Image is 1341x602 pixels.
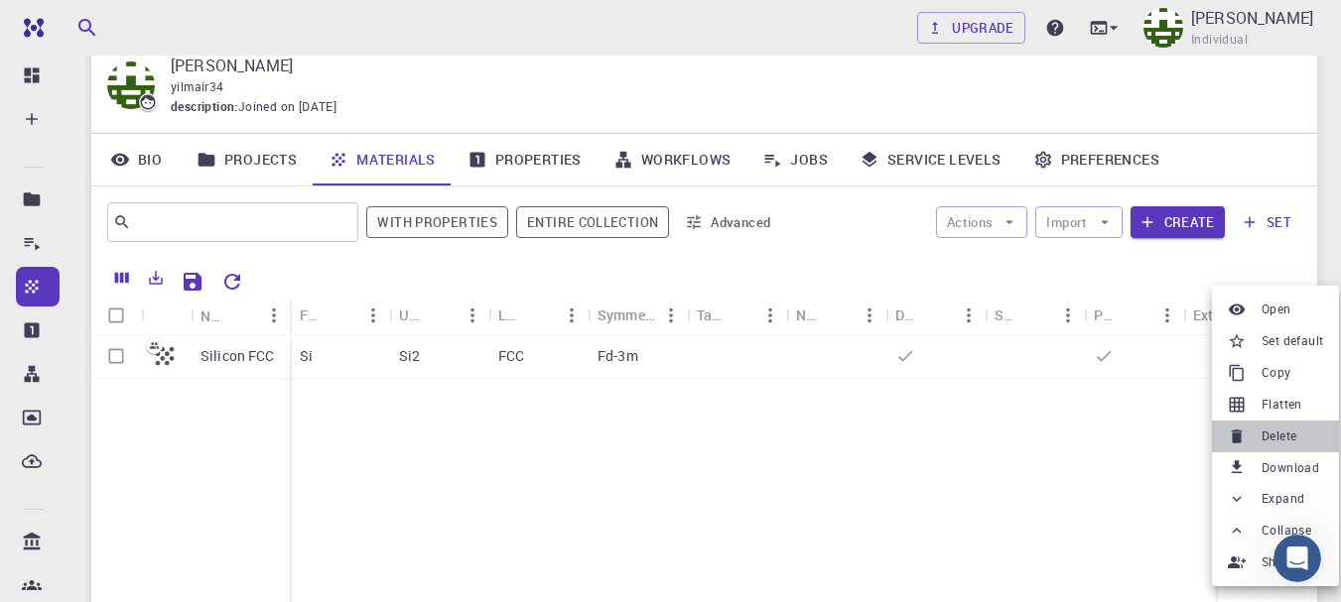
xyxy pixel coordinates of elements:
span: Expand [1262,489,1304,509]
span: Download [1262,458,1319,478]
span: Collapse [1262,521,1311,541]
span: Delete [1262,426,1296,446]
iframe: Intercom live chat [1274,535,1321,582]
span: Set default [1262,331,1323,351]
span: Flatten [1262,395,1302,415]
span: Copy [1262,363,1291,383]
span: Soporte [40,14,110,32]
span: Open [1262,300,1291,319]
span: Share [1262,552,1294,572]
